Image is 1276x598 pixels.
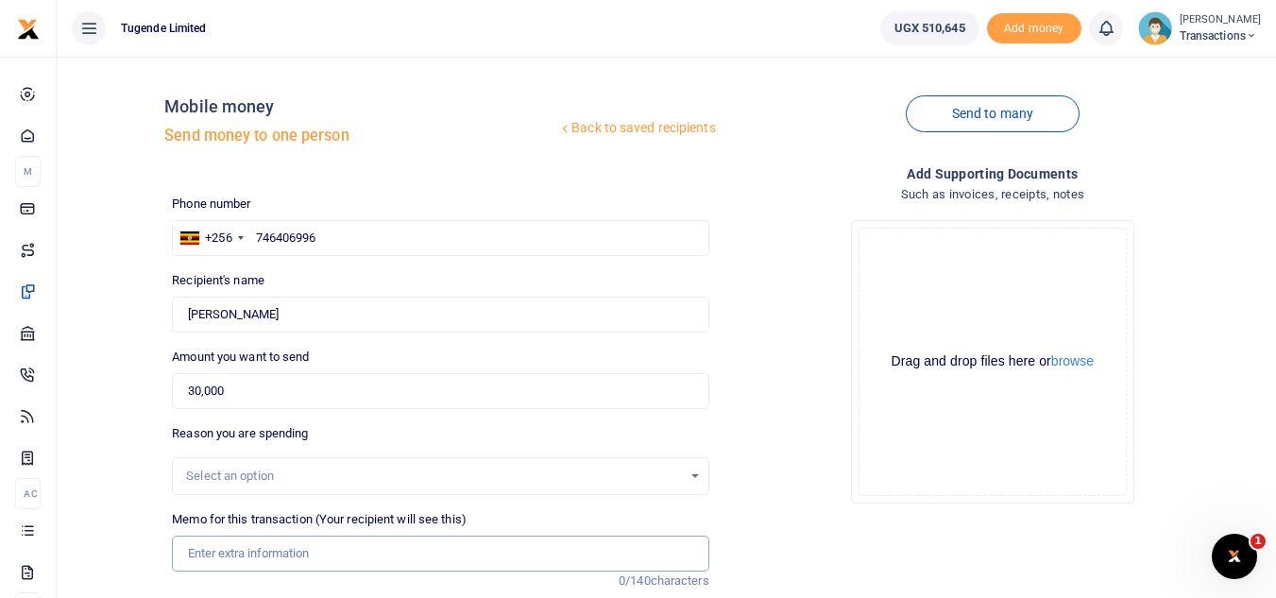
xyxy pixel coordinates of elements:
[651,573,709,588] span: characters
[987,13,1081,44] li: Toup your wallet
[172,271,264,290] label: Recipient's name
[186,467,681,486] div: Select an option
[724,184,1261,205] h4: Such as invoices, receipts, notes
[164,127,557,145] h5: Send money to one person
[1138,11,1172,45] img: profile-user
[987,20,1081,34] a: Add money
[113,20,214,37] span: Tugende Limited
[1138,11,1261,45] a: profile-user [PERSON_NAME] Transactions
[15,156,41,187] li: M
[17,21,40,35] a: logo-small logo-large logo-large
[172,348,309,367] label: Amount you want to send
[172,424,308,443] label: Reason you are spending
[873,11,987,45] li: Wallet ballance
[1051,354,1094,367] button: browse
[172,297,708,333] input: Loading name...
[172,510,467,529] label: Memo for this transaction (Your recipient will see this)
[1180,12,1261,28] small: [PERSON_NAME]
[1250,534,1266,549] span: 1
[619,573,651,588] span: 0/140
[172,373,708,409] input: UGX
[906,95,1080,132] a: Send to many
[172,536,708,572] input: Enter extra information
[1180,27,1261,44] span: Transactions
[859,352,1126,370] div: Drag and drop files here or
[724,163,1261,184] h4: Add supporting Documents
[557,111,717,145] a: Back to saved recipients
[15,478,41,509] li: Ac
[894,19,965,38] span: UGX 510,645
[1212,534,1257,579] iframe: Intercom live chat
[173,221,248,255] div: Uganda: +256
[172,195,250,214] label: Phone number
[987,13,1081,44] span: Add money
[880,11,979,45] a: UGX 510,645
[164,96,557,117] h4: Mobile money
[851,220,1134,504] div: File Uploader
[205,229,231,248] div: +256
[17,18,40,41] img: logo-small
[172,220,708,256] input: Enter phone number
